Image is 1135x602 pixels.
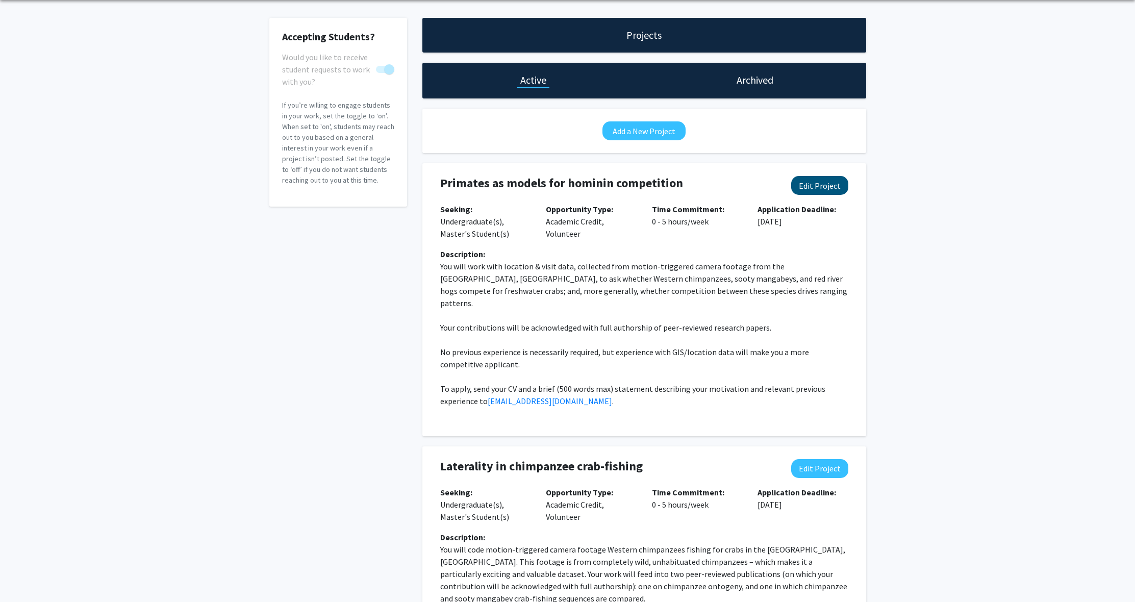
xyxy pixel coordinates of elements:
[546,486,637,523] p: Academic Credit, Volunteer
[440,346,848,370] p: No previous experience is necessarily required, but experience with GIS/location data will make y...
[440,176,775,191] h4: Primates as models for hominin competition
[546,487,613,497] b: Opportunity Type:
[652,486,743,511] p: 0 - 5 hours/week
[652,203,743,228] p: 0 - 5 hours/week
[758,204,836,214] b: Application Deadline:
[652,204,724,214] b: Time Commitment:
[282,51,372,88] span: Would you like to receive student requests to work with you?
[602,121,686,140] button: Add a New Project
[546,204,613,214] b: Opportunity Type:
[520,73,546,87] h1: Active
[652,487,724,497] b: Time Commitment:
[626,28,662,42] h1: Projects
[440,321,848,334] p: Your contributions will be acknowledged with full authorship of peer-reviewed research papers.
[282,51,394,76] div: You cannot turn this off while you have active projects.
[440,203,531,240] p: Undergraduate(s), Master's Student(s)
[440,531,848,543] div: Description:
[758,487,836,497] b: Application Deadline:
[440,459,775,474] h4: Laterality in chimpanzee crab-fishing
[737,73,773,87] h1: Archived
[758,203,848,228] p: [DATE]
[440,383,848,407] p: To apply, send your CV and a brief (500 words max) statement describing your motivation and relev...
[8,556,43,594] iframe: Chat
[440,487,472,497] b: Seeking:
[440,260,848,309] p: You will work with location & visit data, collected from motion-triggered camera footage from the...
[440,248,848,260] div: Description:
[488,396,612,406] a: [EMAIL_ADDRESS][DOMAIN_NAME]
[282,31,394,43] h2: Accepting Students?
[758,486,848,511] p: [DATE]
[440,204,472,214] b: Seeking:
[791,459,848,478] button: Edit Project
[282,100,394,186] p: If you’re willing to engage students in your work, set the toggle to ‘on’. When set to 'on', stud...
[791,176,848,195] button: Edit Project
[546,203,637,240] p: Academic Credit, Volunteer
[440,486,531,523] p: Undergraduate(s), Master's Student(s)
